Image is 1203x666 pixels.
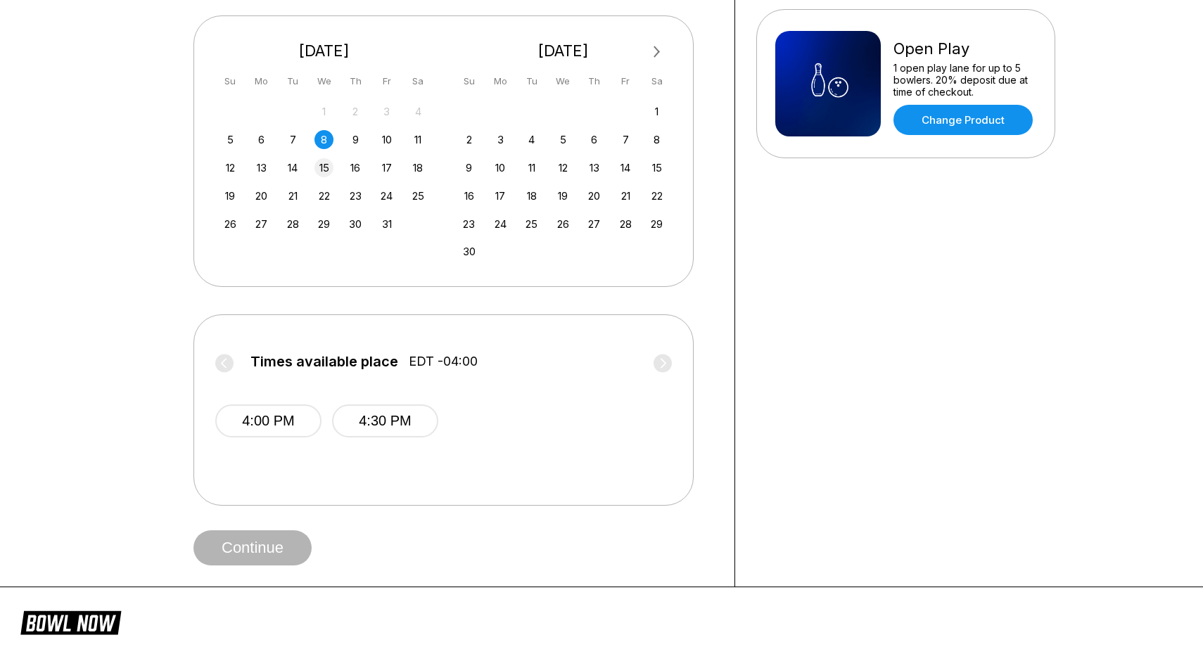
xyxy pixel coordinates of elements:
[491,158,510,177] div: Choose Monday, November 10th, 2025
[314,214,333,233] div: Choose Wednesday, October 29th, 2025
[647,130,666,149] div: Choose Saturday, November 8th, 2025
[215,404,322,437] button: 4:00 PM
[377,130,396,149] div: Choose Friday, October 10th, 2025
[409,158,428,177] div: Choose Saturday, October 18th, 2025
[459,158,478,177] div: Choose Sunday, November 9th, 2025
[454,41,673,60] div: [DATE]
[346,186,365,205] div: Choose Thursday, October 23rd, 2025
[284,158,303,177] div: Choose Tuesday, October 14th, 2025
[616,186,635,205] div: Choose Friday, November 21st, 2025
[893,105,1033,135] a: Change Product
[554,72,573,91] div: We
[647,158,666,177] div: Choose Saturday, November 15th, 2025
[647,102,666,121] div: Choose Saturday, November 1st, 2025
[252,214,271,233] div: Choose Monday, October 27th, 2025
[284,186,303,205] div: Choose Tuesday, October 21st, 2025
[332,404,438,437] button: 4:30 PM
[409,130,428,149] div: Choose Saturday, October 11th, 2025
[491,214,510,233] div: Choose Monday, November 24th, 2025
[346,72,365,91] div: Th
[491,130,510,149] div: Choose Monday, November 3rd, 2025
[554,158,573,177] div: Choose Wednesday, November 12th, 2025
[458,101,669,262] div: month 2025-11
[252,186,271,205] div: Choose Monday, October 20th, 2025
[585,158,604,177] div: Choose Thursday, November 13th, 2025
[215,41,433,60] div: [DATE]
[409,354,478,369] span: EDT -04:00
[284,214,303,233] div: Choose Tuesday, October 28th, 2025
[221,186,240,205] div: Choose Sunday, October 19th, 2025
[284,72,303,91] div: Tu
[219,101,430,233] div: month 2025-10
[459,72,478,91] div: Su
[585,186,604,205] div: Choose Thursday, November 20th, 2025
[893,62,1036,98] div: 1 open play lane for up to 5 bowlers. 20% deposit due at time of checkout.
[409,102,428,121] div: Not available Saturday, October 4th, 2025
[616,214,635,233] div: Choose Friday, November 28th, 2025
[616,158,635,177] div: Choose Friday, November 14th, 2025
[252,158,271,177] div: Choose Monday, October 13th, 2025
[491,72,510,91] div: Mo
[522,158,541,177] div: Choose Tuesday, November 11th, 2025
[377,72,396,91] div: Fr
[647,72,666,91] div: Sa
[647,214,666,233] div: Choose Saturday, November 29th, 2025
[616,72,635,91] div: Fr
[491,186,510,205] div: Choose Monday, November 17th, 2025
[250,354,398,369] span: Times available place
[409,186,428,205] div: Choose Saturday, October 25th, 2025
[554,214,573,233] div: Choose Wednesday, November 26th, 2025
[221,158,240,177] div: Choose Sunday, October 12th, 2025
[221,72,240,91] div: Su
[893,39,1036,58] div: Open Play
[221,214,240,233] div: Choose Sunday, October 26th, 2025
[522,72,541,91] div: Tu
[647,186,666,205] div: Choose Saturday, November 22nd, 2025
[585,72,604,91] div: Th
[377,102,396,121] div: Not available Friday, October 3rd, 2025
[314,158,333,177] div: Choose Wednesday, October 15th, 2025
[554,186,573,205] div: Choose Wednesday, November 19th, 2025
[522,186,541,205] div: Choose Tuesday, November 18th, 2025
[775,31,881,136] img: Open Play
[346,130,365,149] div: Choose Thursday, October 9th, 2025
[459,186,478,205] div: Choose Sunday, November 16th, 2025
[377,158,396,177] div: Choose Friday, October 17th, 2025
[522,130,541,149] div: Choose Tuesday, November 4th, 2025
[314,72,333,91] div: We
[646,41,668,63] button: Next Month
[459,242,478,261] div: Choose Sunday, November 30th, 2025
[554,130,573,149] div: Choose Wednesday, November 5th, 2025
[377,186,396,205] div: Choose Friday, October 24th, 2025
[459,214,478,233] div: Choose Sunday, November 23rd, 2025
[314,130,333,149] div: Choose Wednesday, October 8th, 2025
[346,214,365,233] div: Choose Thursday, October 30th, 2025
[585,130,604,149] div: Choose Thursday, November 6th, 2025
[459,130,478,149] div: Choose Sunday, November 2nd, 2025
[377,214,396,233] div: Choose Friday, October 31st, 2025
[314,102,333,121] div: Not available Wednesday, October 1st, 2025
[284,130,303,149] div: Choose Tuesday, October 7th, 2025
[346,102,365,121] div: Not available Thursday, October 2nd, 2025
[221,130,240,149] div: Choose Sunday, October 5th, 2025
[252,130,271,149] div: Choose Monday, October 6th, 2025
[346,158,365,177] div: Choose Thursday, October 16th, 2025
[522,214,541,233] div: Choose Tuesday, November 25th, 2025
[585,214,604,233] div: Choose Thursday, November 27th, 2025
[314,186,333,205] div: Choose Wednesday, October 22nd, 2025
[252,72,271,91] div: Mo
[616,130,635,149] div: Choose Friday, November 7th, 2025
[409,72,428,91] div: Sa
